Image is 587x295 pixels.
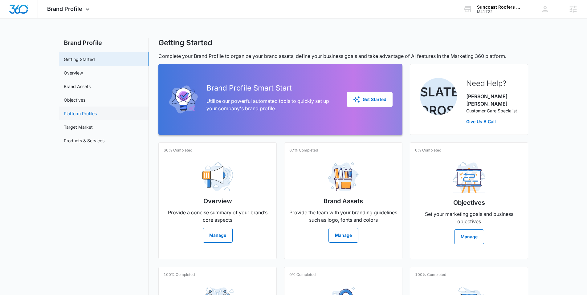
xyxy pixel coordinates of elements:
[289,209,397,224] p: Provide the team with your branding guidelines such as logo, fonts and colors
[64,56,95,63] a: Getting Started
[453,198,485,207] h2: Objectives
[289,147,318,153] p: 67% Completed
[206,97,337,112] p: Utilize our powerful automated tools to quickly set up your company's brand profile.
[466,93,518,107] p: [PERSON_NAME] [PERSON_NAME]
[415,272,446,277] p: 100% Completed
[164,272,195,277] p: 100% Completed
[477,5,522,10] div: account name
[64,83,91,90] a: Brand Assets
[466,118,518,125] a: Give Us A Call
[64,124,93,130] a: Target Market
[64,97,85,103] a: Objectives
[64,110,97,117] a: Platform Profiles
[466,78,518,89] h2: Need Help?
[158,52,528,60] p: Complete your Brand Profile to organize your brand assets, define your business goals and take ad...
[158,38,212,47] h1: Getting Started
[353,96,386,103] div: Get Started
[203,228,233,243] button: Manage
[158,142,277,259] a: 60% CompletedOverviewProvide a concise summary of your brand’s core aspectsManage
[415,210,523,225] p: Set your marketing goals and business objectives
[203,196,232,206] h2: Overview
[206,83,337,94] h2: Brand Profile Smart Start
[64,70,83,76] a: Overview
[289,272,316,277] p: 0% Completed
[347,92,393,107] button: Get Started
[477,10,522,14] div: account id
[420,78,457,115] img: Slater Drost
[164,147,192,153] p: 60% Completed
[324,196,363,206] h2: Brand Assets
[328,228,358,243] button: Manage
[415,147,441,153] p: 0% Completed
[164,209,271,224] p: Provide a concise summary of your brand’s core aspects
[64,137,104,144] a: Products & Services
[410,142,528,259] a: 0% CompletedObjectivesSet your marketing goals and business objectivesManage
[454,229,484,244] button: Manage
[466,107,518,114] p: Customer Care Specialist
[284,142,402,259] a: 67% CompletedBrand AssetsProvide the team with your branding guidelines such as logo, fonts and c...
[59,38,149,47] h2: Brand Profile
[47,6,82,12] span: Brand Profile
